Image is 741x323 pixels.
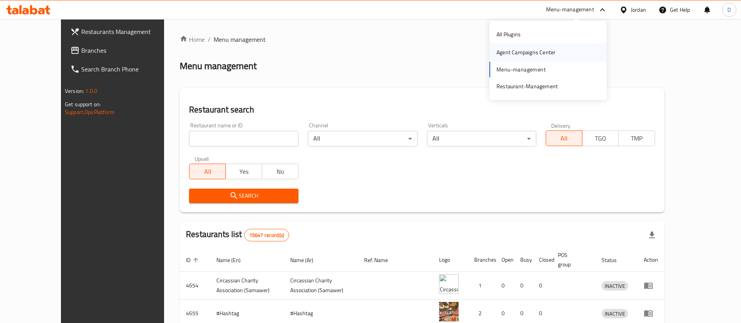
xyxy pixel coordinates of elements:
a: Restaurants Management [64,22,185,41]
span: Branches [81,46,179,55]
span: Ref. Name [364,255,398,265]
span: Status [602,255,627,265]
div: INACTIVE [602,281,628,291]
button: All [189,164,226,179]
span: 1.0.0 [85,86,97,96]
span: ID [186,255,201,265]
span: POS group [558,250,586,269]
th: Logo [433,248,468,272]
span: Search Branch Phone [81,64,179,74]
span: Search [195,191,292,201]
span: All [193,166,223,177]
button: Search [189,189,298,203]
div: All Plugins [496,30,521,39]
nav: breadcrumb [180,35,664,44]
button: TMP [618,130,655,146]
label: Upsell [195,156,209,161]
div: Menu [644,309,658,318]
a: Search Branch Phone [64,60,185,79]
td: 0 [533,272,552,300]
span: All [549,133,579,144]
span: D [727,5,731,14]
span: Restaurants Management [81,27,179,36]
a: Home [180,35,205,44]
span: Name (En) [216,255,251,265]
span: Get support on: [65,99,101,109]
img: ​Circassian ​Charity ​Association​ (Samawer) [439,274,459,294]
td: 1 [468,272,495,300]
div: Agent Campaigns Center [496,48,555,57]
div: Export file [643,226,661,244]
td: 0 [514,272,533,300]
span: 15647 record(s) [245,232,289,239]
div: All [427,131,536,146]
button: All [546,130,582,146]
div: All [308,131,417,146]
td: 0 [495,272,514,300]
th: Busy [514,248,533,272]
li: / [208,35,211,44]
span: INACTIVE [602,282,628,291]
td: ​Circassian ​Charity ​Association​ (Samawer) [210,272,284,300]
td: ​Circassian ​Charity ​Association​ (Samawer) [284,272,358,300]
label: Delivery [551,123,571,128]
a: Branches [64,41,185,60]
th: Closed [533,248,552,272]
div: Restaurant-Management [496,82,558,91]
div: Total records count [244,229,289,241]
h2: Menu management [180,60,257,72]
th: Open [495,248,514,272]
button: Yes [225,164,262,179]
span: INACTIVE [602,309,628,318]
button: No [262,164,298,179]
img: #Hashtag [439,302,459,321]
span: TMP [622,133,652,144]
td: 4654 [180,272,210,300]
a: Support.OpsPlatform [65,107,114,117]
th: Branches [468,248,495,272]
input: Search for restaurant name or ID.. [189,131,298,146]
span: Name (Ar) [290,255,323,265]
th: Action [637,248,664,272]
h2: Restaurant search [189,104,655,116]
div: Menu [644,281,658,290]
button: TGO [582,130,619,146]
div: Jordan [631,5,646,14]
div: Menu-management [546,5,594,14]
span: TGO [586,133,616,144]
h2: Restaurants list [186,228,289,241]
span: Yes [229,166,259,177]
span: Version: [65,86,84,96]
span: No [265,166,295,177]
span: Menu management [214,35,266,44]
